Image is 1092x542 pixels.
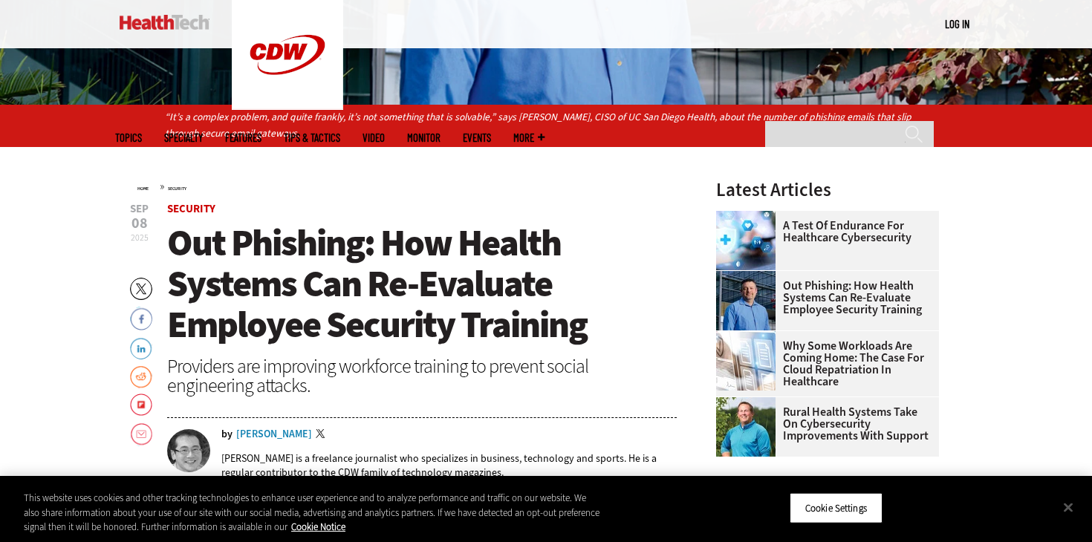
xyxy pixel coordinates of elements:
[137,180,677,192] div: »
[291,520,345,533] a: More information about your privacy
[716,397,776,457] img: Jim Roeder
[130,216,149,231] span: 08
[316,429,329,441] a: Twitter
[164,132,203,143] span: Specialty
[945,16,969,32] div: User menu
[716,211,783,223] a: Healthcare cybersecurity
[130,203,149,215] span: Sep
[167,201,215,216] a: Security
[363,132,385,143] a: Video
[716,340,930,388] a: Why Some Workloads Are Coming Home: The Case for Cloud Repatriation in Healthcare
[945,17,969,30] a: Log in
[131,232,149,244] span: 2025
[167,218,587,349] span: Out Phishing: How Health Systems Can Re-Evaluate Employee Security Training
[232,98,343,114] a: CDW
[790,492,883,523] button: Cookie Settings
[236,429,312,440] a: [PERSON_NAME]
[716,211,776,270] img: Healthcare cybersecurity
[221,429,233,440] span: by
[716,280,930,316] a: Out Phishing: How Health Systems Can Re-Evaluate Employee Security Training
[716,271,783,283] a: Scott Currie
[120,15,209,30] img: Home
[716,406,930,442] a: Rural Health Systems Take On Cybersecurity Improvements with Support
[167,356,677,395] div: Providers are improving workforce training to prevent social engineering attacks.
[716,271,776,330] img: Scott Currie
[716,220,930,244] a: A Test of Endurance for Healthcare Cybersecurity
[1052,491,1085,523] button: Close
[221,451,677,480] p: [PERSON_NAME] is a freelance journalist who specializes in business, technology and sports. He is...
[115,132,142,143] span: Topics
[168,186,186,192] a: Security
[284,132,340,143] a: Tips & Tactics
[137,186,149,192] a: Home
[24,491,601,535] div: This website uses cookies and other tracking technologies to enhance user experience and to analy...
[716,331,783,343] a: Electronic health records
[407,132,441,143] a: MonITor
[716,397,783,409] a: Jim Roeder
[716,331,776,391] img: Electronic health records
[716,180,939,199] h3: Latest Articles
[513,132,545,143] span: More
[225,132,261,143] a: Features
[463,132,491,143] a: Events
